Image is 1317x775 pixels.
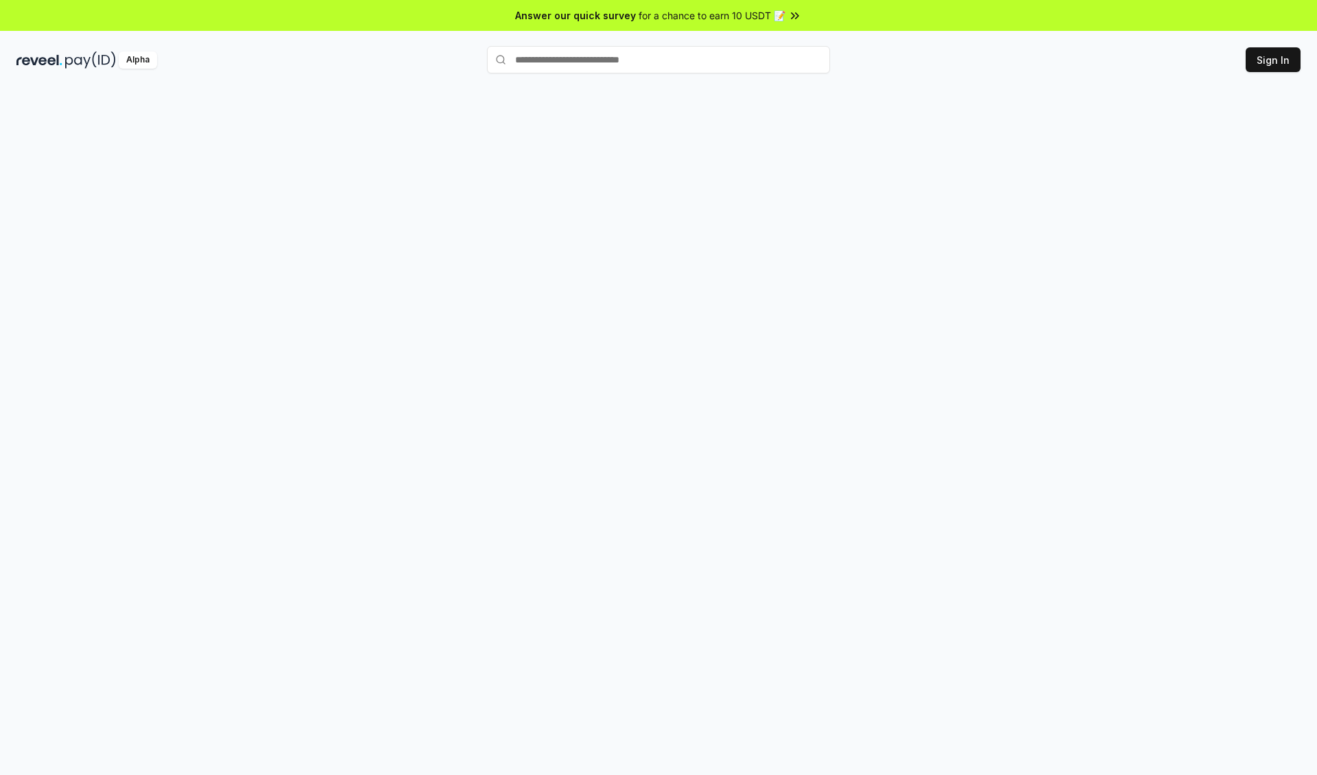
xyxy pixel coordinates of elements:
span: Answer our quick survey [515,8,636,23]
span: for a chance to earn 10 USDT 📝 [639,8,785,23]
button: Sign In [1246,47,1301,72]
img: reveel_dark [16,51,62,69]
div: Alpha [119,51,157,69]
img: pay_id [65,51,116,69]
